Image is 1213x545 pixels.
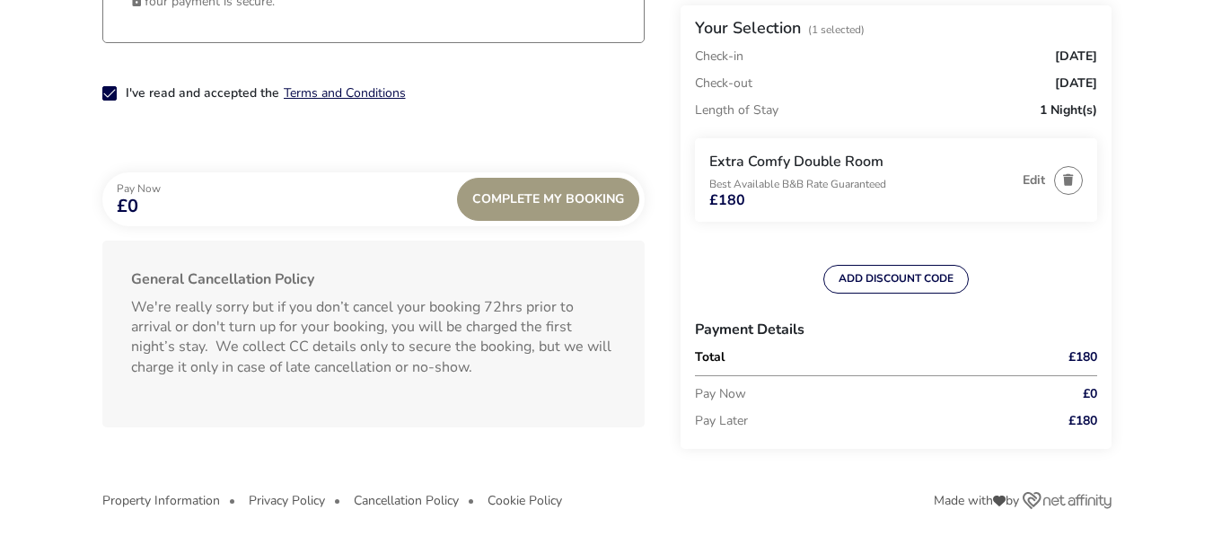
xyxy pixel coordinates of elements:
[457,178,639,221] div: Complete My Booking
[695,308,1097,351] h3: Payment Details
[695,50,743,63] p: Check-in
[695,70,752,97] p: Check-out
[695,17,801,39] h2: Your Selection
[1023,173,1045,187] button: Edit
[709,179,1014,189] p: Best Available B&B Rate Guaranteed
[1055,77,1097,90] span: [DATE]
[1068,415,1097,427] span: £180
[117,183,161,194] p: Pay Now
[488,494,562,507] button: Cookie Policy
[709,153,1014,171] h3: Extra Comfy Double Room
[472,192,624,206] span: Complete My Booking
[1040,104,1097,117] span: 1 Night(s)
[709,193,745,207] span: £180
[823,265,969,294] button: ADD DISCOUNT CODE
[695,381,1016,408] p: Pay Now
[284,86,406,100] button: Terms and Conditions
[126,87,279,100] label: I've read and accepted the
[695,351,1016,364] p: Total
[354,494,459,507] button: Cancellation Policy
[102,86,119,102] p-checkbox: 2-term_condi
[1055,50,1097,63] span: [DATE]
[131,290,616,385] p: We're really sorry but if you don’t cancel your booking 72hrs prior to arrival or don't turn up f...
[102,494,220,507] button: Property Information
[934,495,1019,507] span: Made with by
[695,97,778,124] p: Length of Stay
[131,269,314,289] b: General Cancellation Policy
[249,494,325,507] button: Privacy Policy
[117,198,161,215] span: £0
[1068,351,1097,364] span: £180
[1083,388,1097,400] span: £0
[695,408,1016,435] p: Pay Later
[808,22,865,37] span: (1 Selected)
